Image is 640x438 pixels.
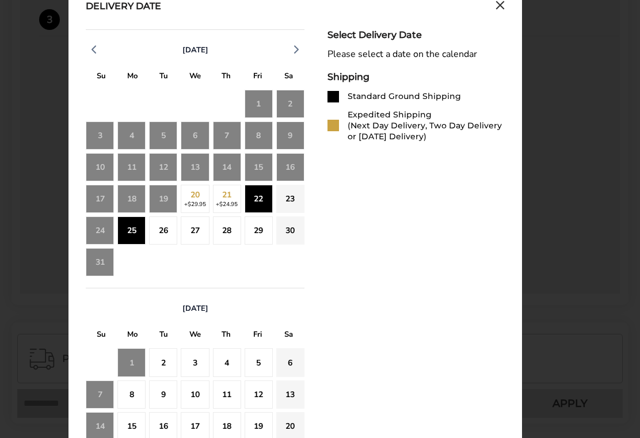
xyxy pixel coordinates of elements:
[182,45,208,56] span: [DATE]
[117,69,148,87] div: M
[86,69,117,87] div: S
[348,92,461,102] div: Standard Ground Shipping
[327,30,505,41] div: Select Delivery Date
[148,327,180,345] div: T
[273,327,304,345] div: S
[180,327,211,345] div: W
[178,45,213,56] button: [DATE]
[327,49,505,60] div: Please select a date on the calendar
[86,1,161,14] div: Delivery Date
[242,69,273,87] div: F
[496,1,505,14] button: Close calendar
[180,69,211,87] div: W
[86,327,117,345] div: S
[117,327,148,345] div: M
[348,110,505,143] div: Expedited Shipping (Next Day Delivery, Two Day Delivery or [DATE] Delivery)
[211,327,242,345] div: T
[211,69,242,87] div: T
[327,72,505,83] div: Shipping
[182,304,208,314] span: [DATE]
[148,69,180,87] div: T
[273,69,304,87] div: S
[242,327,273,345] div: F
[178,304,213,314] button: [DATE]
